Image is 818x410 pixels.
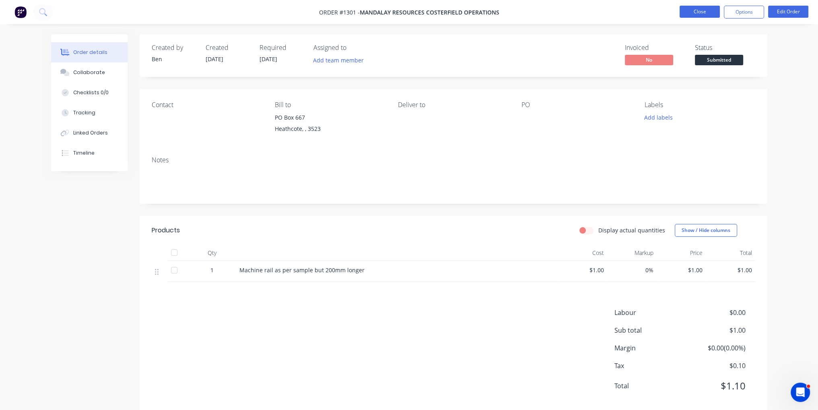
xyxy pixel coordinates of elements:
span: Order #1301 - [319,8,360,16]
button: Order details [51,42,128,62]
span: 1 [210,266,214,274]
span: $0.00 ( 0.00 %) [686,343,745,353]
span: No [625,55,673,65]
span: $1.10 [686,379,745,393]
div: Heathcote, , 3523 [275,123,385,135]
div: Tracking [73,109,95,116]
span: 0% [610,266,653,274]
span: [DATE] [206,55,223,63]
span: $0.00 [686,308,745,317]
button: Tracking [51,103,128,123]
button: Show / Hide columns [675,224,737,237]
button: Collaborate [51,62,128,83]
button: Edit Order [768,6,808,18]
span: Labour [614,308,686,317]
span: $1.00 [561,266,604,274]
div: PO Box 667Heathcote, , 3523 [275,112,385,138]
button: Add labels [640,112,677,123]
div: Required [260,44,304,52]
button: Options [724,6,764,19]
span: Margin [614,343,686,353]
button: Submitted [695,55,743,67]
div: Notes [152,156,755,164]
label: Display actual quantities [598,226,665,234]
span: Sub total [614,325,686,335]
div: Products [152,226,180,235]
div: Created by [152,44,196,52]
span: Tax [614,361,686,371]
div: Cost [558,245,608,261]
div: Markup [607,245,657,261]
span: Mandalay Resources Costerfield Operations [360,8,499,16]
span: Machine rail as per sample but 200mm longer [239,266,365,274]
button: Timeline [51,143,128,163]
span: $1.00 [686,325,745,335]
button: Add team member [313,55,368,66]
iframe: Intercom live chat [791,383,810,402]
div: Linked Orders [73,129,108,137]
span: $1.00 [709,266,752,274]
div: Checklists 0/0 [73,89,109,96]
button: Close [680,6,720,18]
span: $0.10 [686,361,745,371]
div: Timeline [73,149,95,157]
div: Labels [645,101,755,109]
div: Qty [188,245,236,261]
div: PO [521,101,632,109]
button: Checklists 0/0 [51,83,128,103]
div: Total [706,245,755,261]
img: Factory [14,6,27,18]
div: Bill to [275,101,385,109]
div: Invoiced [625,44,685,52]
div: Collaborate [73,69,105,76]
span: $1.00 [660,266,703,274]
button: Linked Orders [51,123,128,143]
div: Deliver to [398,101,508,109]
div: Contact [152,101,262,109]
div: PO Box 667 [275,112,385,123]
div: Created [206,44,250,52]
span: Submitted [695,55,743,65]
div: Ben [152,55,196,63]
div: Price [657,245,706,261]
span: [DATE] [260,55,277,63]
span: Total [614,381,686,391]
div: Assigned to [313,44,394,52]
button: Add team member [309,55,368,66]
div: Status [695,44,755,52]
div: Order details [73,49,107,56]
